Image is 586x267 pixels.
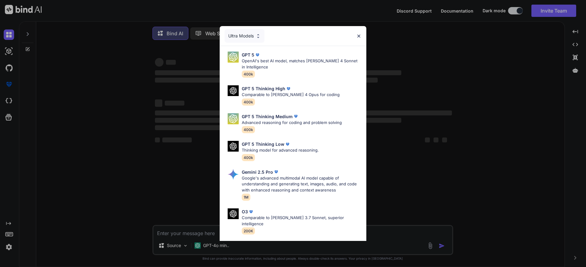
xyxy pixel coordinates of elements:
span: 200K [242,227,255,234]
p: OpenAI's best AI model, matches [PERSON_NAME] 4 Sonnet in Intelligence [242,58,361,70]
img: Pick Models [228,169,239,180]
p: GPT 5 Thinking Low [242,141,284,147]
p: Thinking model for advanced reasoning. [242,147,319,153]
div: Ultra Models [225,29,264,43]
p: GPT 5 [242,52,254,58]
p: Advanced reasoning for coding and problem solving [242,120,342,126]
img: premium [285,86,291,92]
img: Pick Models [228,208,239,219]
p: Comparable to [PERSON_NAME] 4 Opus for coding [242,92,340,98]
img: premium [293,113,299,119]
p: Google's advanced multimodal AI model capable of understanding and generating text, images, audio... [242,175,361,193]
img: close [356,33,361,39]
p: Comparable to [PERSON_NAME] 3.7 Sonnet, superior intelligence [242,215,361,227]
p: Gemini 2.5 Pro [242,169,273,175]
img: Pick Models [228,141,239,152]
span: 1M [242,194,250,201]
p: O3 [242,208,248,215]
span: 400k [242,71,255,78]
img: premium [248,209,254,215]
span: 400k [242,99,255,106]
p: GPT 5 Thinking Medium [242,113,293,120]
img: Pick Models [228,52,239,63]
p: GPT 5 Thinking High [242,85,285,92]
img: Pick Models [256,33,261,39]
img: Pick Models [228,113,239,124]
img: Pick Models [228,85,239,96]
img: premium [273,169,279,175]
img: premium [254,52,260,58]
img: premium [284,141,291,147]
span: 400k [242,154,255,161]
span: 400k [242,126,255,133]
